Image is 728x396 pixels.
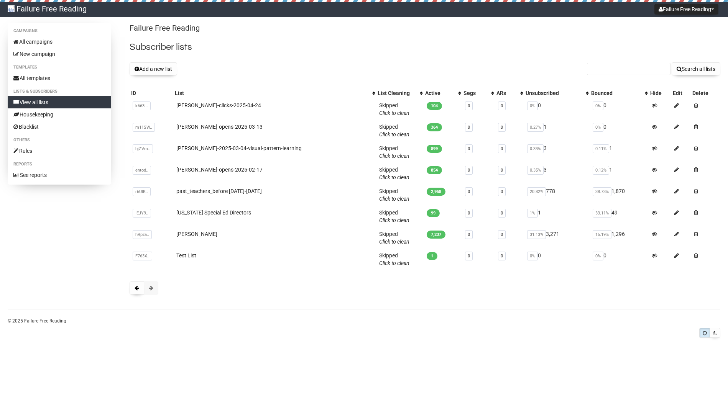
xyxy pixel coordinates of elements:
[524,141,590,163] td: 3
[501,189,503,194] a: 0
[527,144,544,153] span: 0.33%
[379,252,409,266] span: Skipped
[8,96,111,108] a: View all lists
[379,167,409,180] span: Skipped
[8,169,111,181] a: See reports
[379,217,409,223] a: Click to clean
[130,62,177,75] button: Add a new list
[524,98,590,120] td: 0
[8,136,111,145] li: Others
[691,88,720,98] th: Delete: No sort applied, sorting is disabled
[8,108,111,121] a: Housekeeping
[379,260,409,266] a: Click to clean
[649,88,671,98] th: Hide: No sort applied, sorting is disabled
[176,231,217,237] a: [PERSON_NAME]
[593,209,611,218] span: 33.11%
[8,63,111,72] li: Templates
[8,145,111,157] a: Rules
[527,187,546,196] span: 20.82%
[526,89,582,97] div: Unsubscribed
[524,227,590,249] td: 3,271
[590,120,649,141] td: 0
[379,188,409,202] span: Skipped
[379,153,409,159] a: Click to clean
[524,206,590,227] td: 1
[527,252,538,260] span: 0%
[468,125,470,130] a: 0
[527,101,538,110] span: 0%
[590,227,649,249] td: 1,296
[427,252,437,260] span: 1
[468,146,470,151] a: 0
[654,4,718,15] button: Failure Free Reading
[527,123,544,132] span: 0.27%
[379,110,409,116] a: Click to clean
[524,120,590,141] td: 1
[527,230,546,239] span: 31.13%
[8,87,111,96] li: Lists & subscribers
[378,89,416,97] div: List Cleaning
[501,211,503,216] a: 0
[425,89,454,97] div: Active
[593,230,611,239] span: 15.19%
[176,145,302,151] a: [PERSON_NAME]-2025-03-04-visual-pattern-learning
[593,166,609,175] span: 0.12%
[8,121,111,133] a: Blacklist
[176,102,261,108] a: [PERSON_NAME]-clicks-2025-04-24
[379,124,409,137] span: Skipped
[376,88,424,98] th: List Cleaning: No sort applied, activate to apply an ascending sort
[468,254,470,259] a: 0
[133,187,151,196] span: r6UlK..
[524,184,590,206] td: 778
[379,209,409,223] span: Skipped
[133,209,151,218] span: IEJY9..
[176,252,196,259] a: Test List
[379,174,409,180] a: Click to clean
[468,189,470,194] a: 0
[379,239,409,245] a: Click to clean
[424,88,462,98] th: Active: No sort applied, activate to apply an ascending sort
[590,141,649,163] td: 1
[176,209,251,216] a: [US_STATE] Special Ed Directors
[427,123,442,131] span: 364
[176,124,263,130] a: [PERSON_NAME]-opens-2025-03-13
[8,5,15,12] img: 1.png
[468,211,470,216] a: 0
[593,252,603,260] span: 0%
[495,88,524,98] th: ARs: No sort applied, activate to apply an ascending sort
[672,62,720,75] button: Search all lists
[8,36,111,48] a: All campaigns
[130,23,720,33] p: Failure Free Reading
[427,188,445,196] span: 2,958
[673,89,689,97] div: Edit
[468,168,470,173] a: 0
[501,232,503,237] a: 0
[130,40,720,54] h2: Subscriber lists
[427,166,442,174] span: 854
[524,249,590,270] td: 0
[501,146,503,151] a: 0
[462,88,495,98] th: Segs: No sort applied, activate to apply an ascending sort
[593,123,603,132] span: 0%
[176,167,263,173] a: [PERSON_NAME]-opens-2025-02-17
[176,188,262,194] a: past_teachers_before [DATE]-[DATE]
[593,187,611,196] span: 38.73%
[379,196,409,202] a: Click to clean
[591,89,641,97] div: Bounced
[8,48,111,60] a: New campaign
[590,249,649,270] td: 0
[590,163,649,184] td: 1
[133,230,152,239] span: hRpza..
[8,72,111,84] a: All templates
[593,144,609,153] span: 0.11%
[173,88,376,98] th: List: No sort applied, activate to apply an ascending sort
[427,102,442,110] span: 104
[463,89,487,97] div: Segs
[590,98,649,120] td: 0
[501,168,503,173] a: 0
[692,89,719,97] div: Delete
[379,231,409,245] span: Skipped
[468,103,470,108] a: 0
[427,145,442,153] span: 899
[593,101,603,110] span: 0%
